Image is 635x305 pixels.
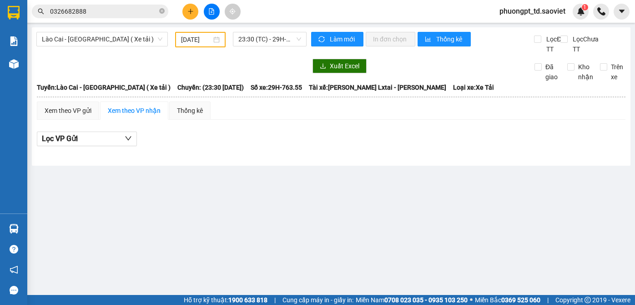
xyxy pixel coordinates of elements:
[9,36,19,46] img: solution-icon
[9,224,19,234] img: warehouse-icon
[425,36,433,43] span: bar-chart
[10,245,18,254] span: question-circle
[312,59,367,73] button: downloadXuất Excel
[37,132,137,146] button: Lọc VP Gửi
[42,133,78,144] span: Lọc VP Gửi
[229,8,236,15] span: aim
[436,34,464,44] span: Thống kê
[575,62,597,82] span: Kho nhận
[356,295,468,305] span: Miền Nam
[187,8,194,15] span: plus
[37,84,171,91] b: Tuyến: Lào Cai - [GEOGRAPHIC_DATA] ( Xe tải )
[614,4,630,20] button: caret-down
[159,7,165,16] span: close-circle
[225,4,241,20] button: aim
[453,82,494,92] span: Loại xe: Xe Tải
[177,82,244,92] span: Chuyến: (23:30 [DATE])
[38,8,44,15] span: search
[607,62,627,82] span: Trên xe
[311,32,363,46] button: syncLàm mới
[542,62,561,82] span: Đã giao
[228,296,267,304] strong: 1900 633 818
[418,32,471,46] button: bar-chartThống kê
[330,34,356,44] span: Làm mới
[547,295,549,305] span: |
[181,35,212,45] input: 22/11/2022
[318,36,326,43] span: sync
[597,7,605,15] img: phone-icon
[10,265,18,274] span: notification
[208,8,215,15] span: file-add
[470,298,473,302] span: ⚪️
[475,295,540,305] span: Miền Bắc
[585,297,591,303] span: copyright
[583,4,586,10] span: 1
[309,82,446,92] span: Tài xế: [PERSON_NAME] Lxtai - [PERSON_NAME]
[618,7,626,15] span: caret-down
[282,295,353,305] span: Cung cấp máy in - giấy in:
[177,106,203,116] div: Thống kê
[10,286,18,295] span: message
[45,106,91,116] div: Xem theo VP gửi
[184,295,267,305] span: Hỗ trợ kỹ thuật:
[238,32,301,46] span: 23:30 (TC) - 29H-763.55
[125,135,132,142] span: down
[8,6,20,20] img: logo-vxr
[251,82,302,92] span: Số xe: 29H-763.55
[366,32,415,46] button: In đơn chọn
[501,296,540,304] strong: 0369 525 060
[50,6,157,16] input: Tìm tên, số ĐT hoặc mã đơn
[108,106,161,116] div: Xem theo VP nhận
[577,7,585,15] img: icon-new-feature
[204,4,220,20] button: file-add
[330,61,359,71] span: Xuất Excel
[42,32,162,46] span: Lào Cai - Hà Nội ( Xe tải )
[582,4,588,10] sup: 1
[384,296,468,304] strong: 0708 023 035 - 0935 103 250
[159,8,165,14] span: close-circle
[182,4,198,20] button: plus
[543,34,566,54] span: Lọc Đã TT
[320,63,326,70] span: download
[569,34,600,54] span: Lọc Chưa TT
[9,59,19,69] img: warehouse-icon
[492,5,573,17] span: phuongpt_td.saoviet
[274,295,276,305] span: |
